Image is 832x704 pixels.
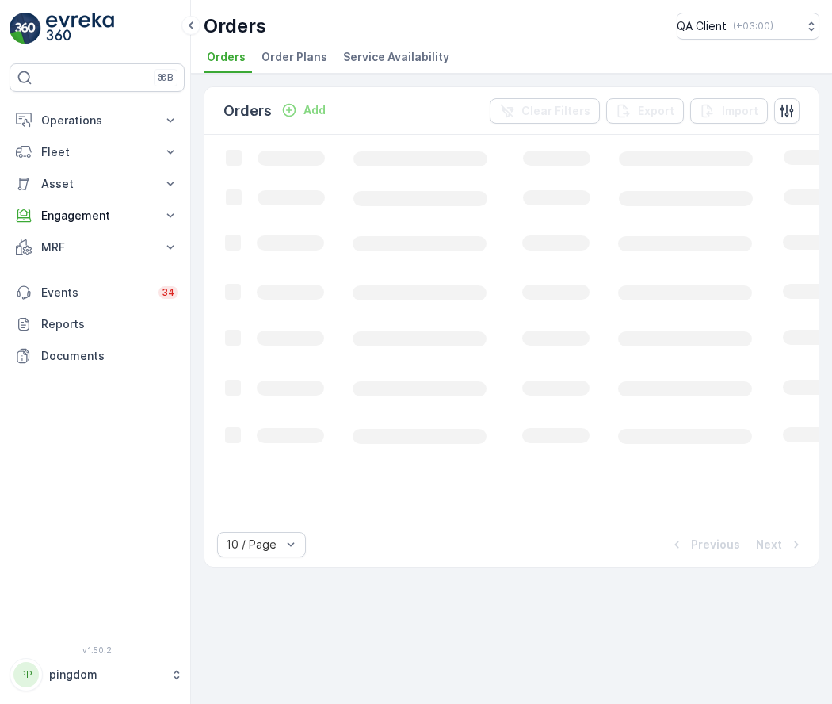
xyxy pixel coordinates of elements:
[722,103,758,119] p: Import
[10,200,185,231] button: Engagement
[733,20,773,33] p: ( +03:00 )
[10,105,185,136] button: Operations
[41,208,153,224] p: Engagement
[677,13,819,40] button: QA Client(+03:00)
[303,102,326,118] p: Add
[41,144,153,160] p: Fleet
[41,348,178,364] p: Documents
[41,176,153,192] p: Asset
[490,98,600,124] button: Clear Filters
[10,136,185,168] button: Fleet
[41,113,153,128] p: Operations
[41,285,149,300] p: Events
[162,286,175,299] p: 34
[46,13,114,44] img: logo_light-DOdMpM7g.png
[10,308,185,340] a: Reports
[261,49,327,65] span: Order Plans
[10,13,41,44] img: logo
[754,535,806,554] button: Next
[638,103,674,119] p: Export
[10,658,185,691] button: PPpingdom
[691,537,740,553] p: Previous
[521,103,590,119] p: Clear Filters
[10,231,185,263] button: MRF
[756,537,782,553] p: Next
[667,535,742,554] button: Previous
[41,239,153,255] p: MRF
[158,71,174,84] p: ⌘B
[10,168,185,200] button: Asset
[204,13,266,39] p: Orders
[10,277,185,308] a: Events34
[690,98,768,124] button: Import
[343,49,449,65] span: Service Availability
[275,101,332,120] button: Add
[223,100,272,122] p: Orders
[13,662,39,687] div: PP
[606,98,684,124] button: Export
[49,667,162,683] p: pingdom
[10,645,185,655] span: v 1.50.2
[677,18,727,34] p: QA Client
[10,340,185,372] a: Documents
[41,316,178,332] p: Reports
[207,49,246,65] span: Orders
